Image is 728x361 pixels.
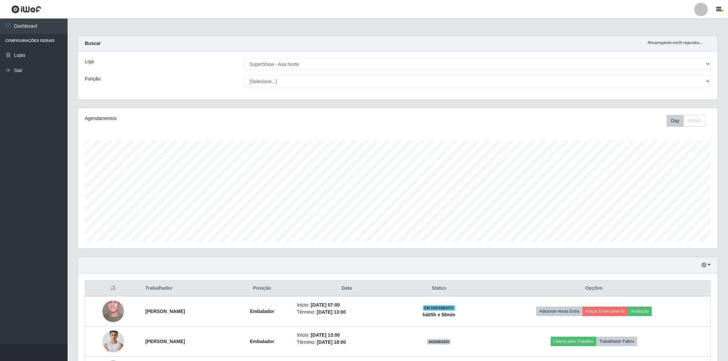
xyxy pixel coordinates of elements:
[317,309,346,315] time: [DATE] 13:00
[423,312,455,317] strong: há 05 h e 58 min
[85,41,101,46] strong: Buscar
[317,339,346,345] time: [DATE] 18:00
[311,302,340,308] time: [DATE] 07:00
[11,5,41,14] img: CoreUI Logo
[401,281,477,296] th: Status
[667,115,684,127] button: Day
[297,332,397,339] li: Início:
[145,309,185,314] strong: [PERSON_NAME]
[551,337,596,346] button: Liberar para Trabalho
[311,332,340,338] time: [DATE] 13:00
[667,115,711,127] div: Toolbar with button groups
[297,339,397,346] li: Término:
[250,309,274,314] strong: Embalador
[85,58,94,65] label: Loja
[141,281,231,296] th: Trabalhador
[667,115,705,127] div: First group
[85,115,340,122] div: Agendamentos
[250,339,274,344] strong: Embalador
[297,302,397,309] li: Início:
[231,281,293,296] th: Posição
[423,305,455,311] span: EM ANDAMENTO
[102,287,124,335] img: 1705933519386.jpeg
[85,75,101,82] label: Função
[145,339,185,344] strong: [PERSON_NAME]
[596,337,637,346] button: Trabalhador Faltou
[102,325,124,358] img: 1749143853518.jpeg
[648,41,703,45] i: Recarregando em 29 segundos...
[477,281,711,296] th: Opções
[582,307,628,316] button: Forçar Encerramento
[628,307,652,316] button: Avaliação
[297,309,397,316] li: Término:
[536,307,582,316] button: Adicionar Horas Extra
[427,339,451,344] span: AGENDADO
[293,281,401,296] th: Data
[683,115,705,127] button: Month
